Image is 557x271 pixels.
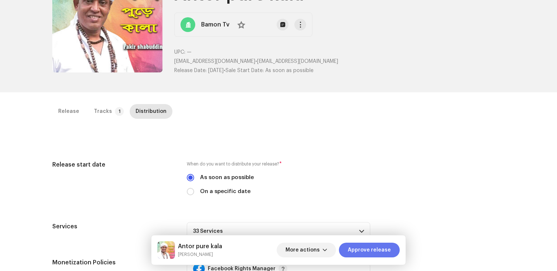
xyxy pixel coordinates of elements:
[277,243,336,257] button: More actions
[285,243,320,257] span: More actions
[187,222,370,240] p-accordion-header: 33 Services
[187,50,192,55] span: —
[257,59,338,64] span: [EMAIL_ADDRESS][DOMAIN_NAME]
[187,160,279,168] small: When do you want to distribute your release?
[52,160,175,169] h5: Release start date
[178,242,222,251] h5: Antor pure kala
[348,243,391,257] span: Approve release
[174,58,505,65] p: •
[200,188,251,196] label: On a specific date
[174,59,255,64] span: [EMAIL_ADDRESS][DOMAIN_NAME]
[174,50,185,55] span: UPC:
[52,258,175,267] h5: Monetization Policies
[157,241,175,259] img: 49ffcbb6-c552-42fb-a390-74e21fa0e3a3
[208,68,224,73] span: [DATE]
[201,20,230,29] strong: Bamon Tv
[178,251,222,258] small: Antor pure kala
[265,68,313,73] span: As soon as possible
[225,68,264,73] span: Sale Start Date:
[52,222,175,231] h5: Services
[339,243,400,257] button: Approve release
[174,68,225,73] span: •
[200,174,254,182] label: As soon as possible
[174,68,207,73] span: Release Date:
[136,104,167,119] div: Distribution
